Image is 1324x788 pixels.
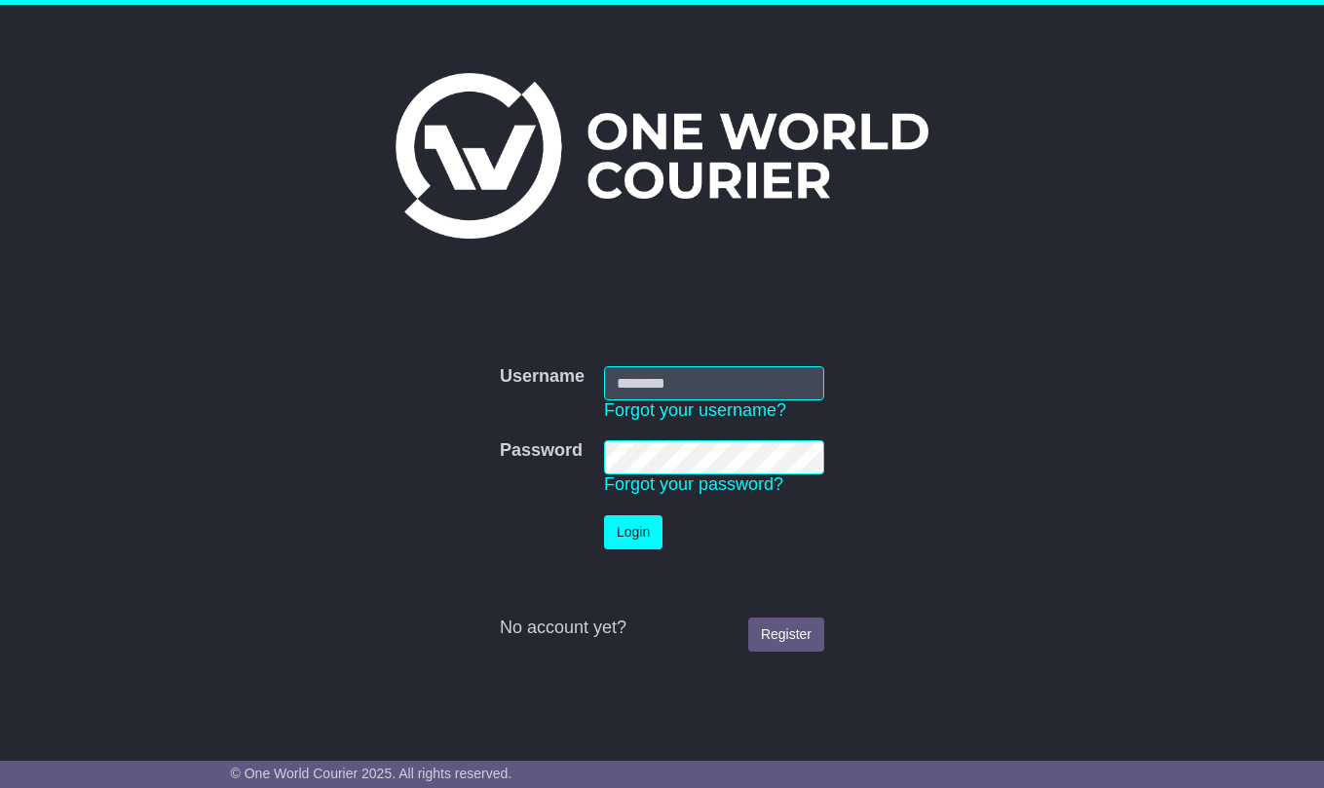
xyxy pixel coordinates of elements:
a: Forgot your username? [604,400,786,420]
div: No account yet? [500,618,824,639]
span: © One World Courier 2025. All rights reserved. [231,766,512,781]
a: Forgot your password? [604,474,783,494]
label: Username [500,366,585,388]
label: Password [500,440,583,462]
button: Login [604,515,662,549]
a: Register [748,618,824,652]
img: One World [396,73,927,239]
